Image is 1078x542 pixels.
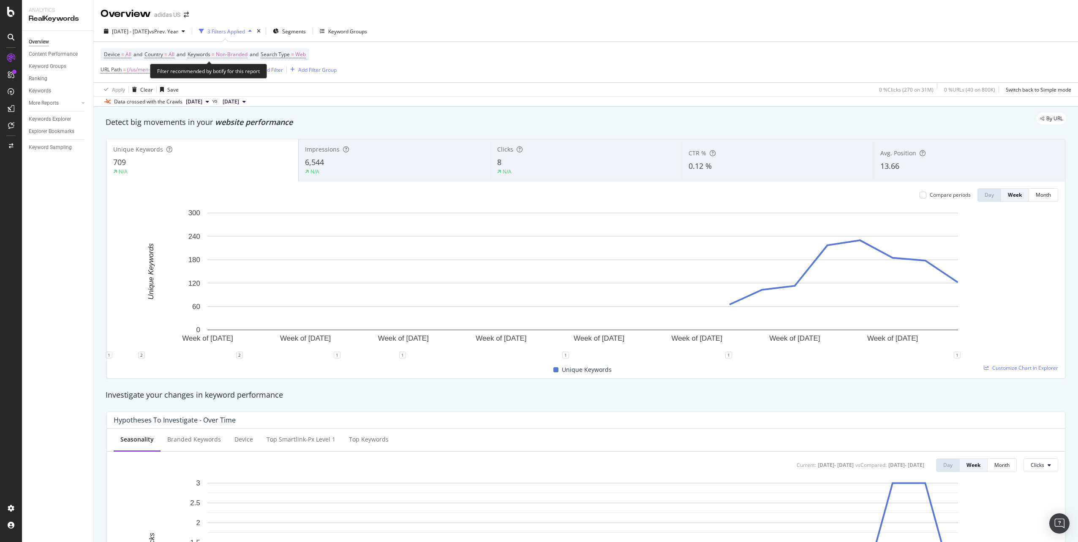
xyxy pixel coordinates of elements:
[888,461,924,469] div: [DATE] - [DATE]
[29,143,72,152] div: Keyword Sampling
[101,24,188,38] button: [DATE] - [DATE]vsPrev. Year
[310,168,319,175] div: N/A
[992,364,1058,371] span: Customize Chart in Explorer
[192,303,200,311] text: 60
[349,435,389,444] div: Top Keywords
[182,334,233,342] text: Week of [DATE]
[190,499,200,507] text: 2.5
[113,145,163,153] span: Unique Keywords
[147,243,155,300] text: Unique Keywords
[305,157,324,167] span: 6,544
[29,143,87,152] a: Keyword Sampling
[212,97,219,105] span: vs
[182,97,212,107] button: [DATE]
[797,461,816,469] div: Current:
[960,458,988,472] button: Week
[988,458,1017,472] button: Month
[29,115,87,124] a: Keywords Explorer
[818,461,854,469] div: [DATE] - [DATE]
[29,127,74,136] div: Explorer Bookmarks
[295,49,306,60] span: Web
[378,334,429,342] text: Week of [DATE]
[119,168,128,175] div: N/A
[236,352,243,358] div: 2
[1029,188,1058,202] button: Month
[689,161,712,171] span: 0.12 %
[104,51,120,58] span: Device
[769,334,820,342] text: Week of [DATE]
[954,352,961,358] div: 1
[150,64,267,79] div: Filter recommended by botify for this report
[1049,513,1070,534] div: Open Intercom Messenger
[936,458,960,472] button: Day
[212,51,215,58] span: =
[267,435,335,444] div: Top smartlink-px Level 1
[880,161,899,171] span: 13.66
[133,51,142,58] span: and
[186,98,202,106] span: 2025 Oct. 1st
[29,74,47,83] div: Ranking
[188,233,200,241] text: 240
[120,435,154,444] div: Seasonality
[196,479,200,487] text: 3
[29,38,49,46] div: Overview
[216,49,248,60] span: Non-Branded
[121,51,124,58] span: =
[689,149,706,157] span: CTR %
[879,86,934,93] div: 0 % Clicks ( 270 on 31M )
[188,279,200,287] text: 120
[169,49,174,60] span: All
[123,66,126,73] span: =
[497,157,501,167] span: 8
[29,7,87,14] div: Analytics
[106,352,112,358] div: 1
[880,149,916,157] span: Avg. Position
[562,352,569,358] div: 1
[114,98,182,106] div: Data crossed with the Crawls
[234,435,253,444] div: Device
[334,352,340,358] div: 1
[196,519,200,527] text: 2
[207,28,245,35] div: 3 Filters Applied
[101,66,122,73] span: URL Path
[977,188,1001,202] button: Day
[994,461,1010,469] div: Month
[29,50,87,59] a: Content Performance
[672,334,722,342] text: Week of [DATE]
[1008,191,1022,198] div: Week
[144,51,163,58] span: Country
[112,86,125,93] div: Apply
[219,97,249,107] button: [DATE]
[167,435,221,444] div: Branded Keywords
[282,28,306,35] span: Segments
[29,50,78,59] div: Content Performance
[984,364,1058,371] a: Customize Chart in Explorer
[985,191,994,198] div: Day
[1006,86,1071,93] div: Switch back to Simple mode
[503,168,512,175] div: N/A
[157,83,179,96] button: Save
[255,27,262,35] div: times
[287,65,337,75] button: Add Filter Group
[725,352,732,358] div: 1
[291,51,294,58] span: =
[223,98,239,106] span: 2024 Sep. 17th
[188,256,200,264] text: 180
[112,28,149,35] span: [DATE] - [DATE]
[184,12,189,18] div: arrow-right-arrow-left
[29,62,66,71] div: Keyword Groups
[1024,458,1058,472] button: Clicks
[298,66,337,73] div: Add Filter Group
[1002,83,1071,96] button: Switch back to Simple mode
[167,86,179,93] div: Save
[29,38,87,46] a: Overview
[943,461,953,469] div: Day
[1036,191,1051,198] div: Month
[574,334,624,342] text: Week of [DATE]
[29,14,87,24] div: RealKeywords
[1046,116,1063,121] span: By URL
[1031,461,1044,469] span: Clicks
[138,352,145,358] div: 2
[114,209,1052,355] svg: A chart.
